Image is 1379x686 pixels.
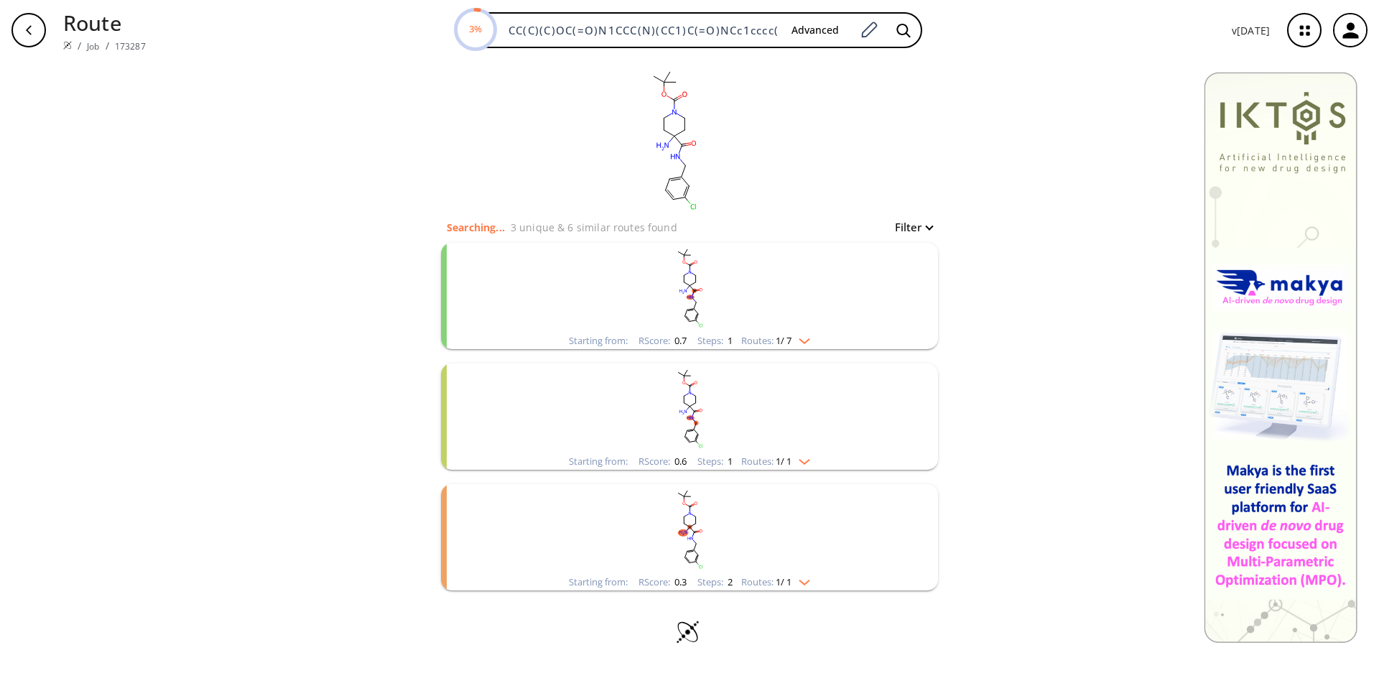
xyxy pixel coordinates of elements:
[672,575,687,588] span: 0.3
[106,38,109,53] li: /
[725,575,733,588] span: 2
[530,60,817,218] svg: CC(C)(C)OC(=O)N1CCC(N)(CC1)C(=O)NCc1cccc(Cl)c1
[469,22,482,35] text: 3%
[672,455,687,468] span: 0.6
[741,457,810,466] div: Routes:
[441,236,938,598] ul: clusters
[672,334,687,347] span: 0.7
[569,578,628,587] div: Starting from:
[569,336,628,346] div: Starting from:
[886,222,932,233] button: Filter
[503,484,876,574] svg: CC(C)(C)OC(=O)N1CCC(N)(C(=O)NCc2cccc(Cl)c2)CC1
[725,455,733,468] span: 1
[725,334,733,347] span: 1
[63,7,146,38] p: Route
[1232,23,1270,38] p: v [DATE]
[791,574,810,585] img: Down
[776,578,791,587] span: 1 / 1
[87,40,99,52] a: Job
[511,220,677,235] p: 3 unique & 6 similar routes found
[1204,72,1357,643] img: Banner
[697,336,733,346] div: Steps :
[741,336,810,346] div: Routes:
[63,41,72,50] img: Spaya logo
[569,457,628,466] div: Starting from:
[500,23,780,37] input: Enter SMILES
[776,457,791,466] span: 1 / 1
[791,333,810,344] img: Down
[639,457,687,466] div: RScore :
[776,336,791,346] span: 1 / 7
[639,336,687,346] div: RScore :
[741,578,810,587] div: Routes:
[115,40,146,52] a: 173287
[503,363,876,453] svg: CC(C)(C)OC(=O)N1CCC(N)(C(=O)NCc2cccc(Cl)c2)CC1
[78,38,81,53] li: /
[791,453,810,465] img: Down
[639,578,687,587] div: RScore :
[697,578,733,587] div: Steps :
[697,457,733,466] div: Steps :
[447,220,505,235] p: Searching...
[780,17,850,44] button: Advanced
[503,243,876,333] svg: CC(C)(C)OC(=O)N1CCC(N)(C(=O)NCc2cccc(Cl)c2)CC1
